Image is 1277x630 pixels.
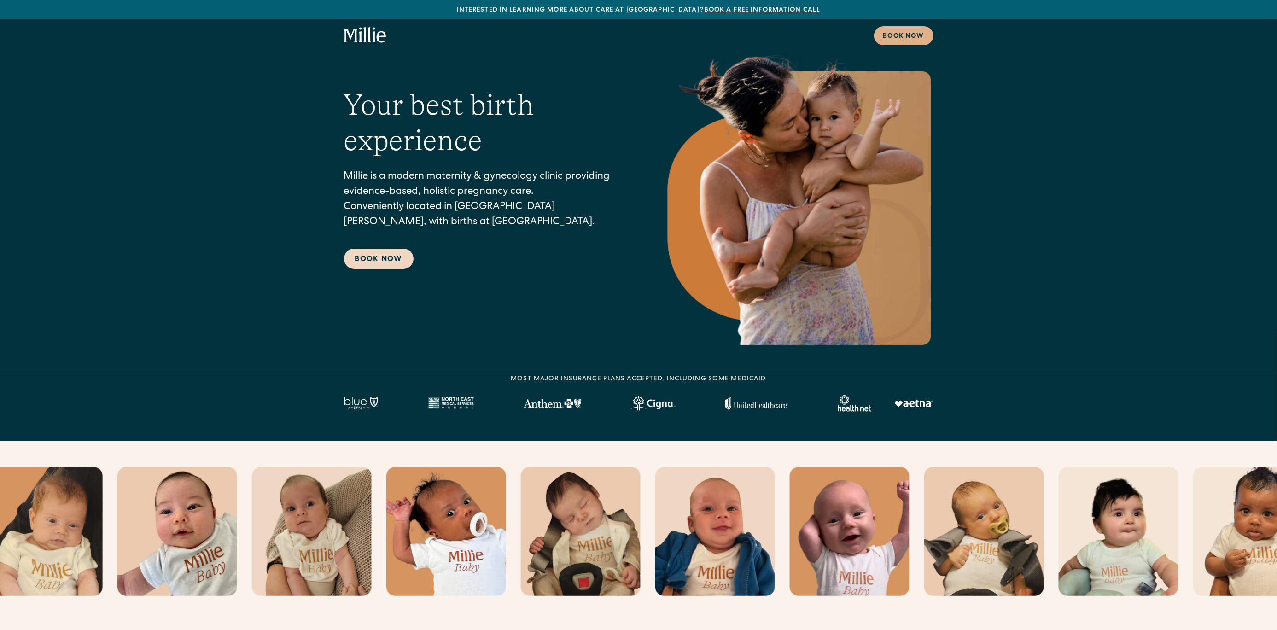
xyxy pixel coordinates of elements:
img: Baby wearing Millie shirt [252,467,372,596]
p: Millie is a modern maternity & gynecology clinic providing evidence-based, holistic pregnancy car... [344,169,628,230]
img: Baby wearing Millie shirt [521,467,641,596]
img: Baby wearing Millie shirt [655,467,775,596]
img: Baby wearing Millie shirt [790,467,910,596]
img: Healthnet logo [838,395,872,412]
img: North East Medical Services logo [428,397,474,410]
div: Book now [883,32,924,41]
img: Baby wearing Millie shirt [924,467,1044,596]
a: Book now [874,26,933,45]
img: Baby wearing Millie shirt [117,467,237,596]
img: Blue California logo [344,397,378,410]
a: home [344,27,386,44]
img: Baby wearing Millie shirt [1059,467,1178,596]
h1: Your best birth experience [344,87,628,158]
a: Book Now [344,249,414,269]
img: United Healthcare logo [725,397,788,410]
img: Aetna logo [894,400,933,407]
a: Book a free information call [704,7,820,13]
div: MOST MAJOR INSURANCE PLANS ACCEPTED, INCLUDING some MEDICAID [511,374,766,384]
img: Cigna logo [631,396,676,411]
img: Mother holding and kissing her baby on the cheek. [665,41,933,345]
img: Anthem Logo [524,399,581,408]
img: Baby wearing Millie shirt [386,467,506,596]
